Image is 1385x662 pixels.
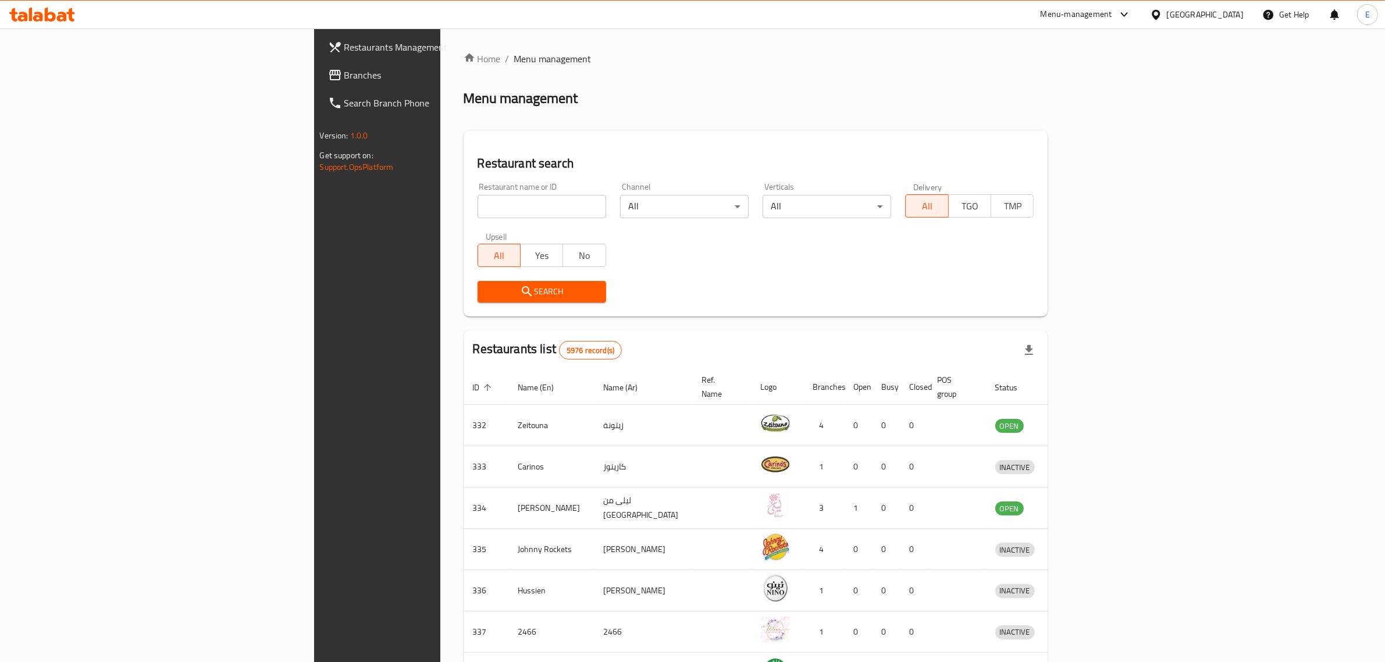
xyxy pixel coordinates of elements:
span: All [910,198,943,215]
label: Upsell [486,232,507,240]
th: Open [845,369,873,405]
td: Zeitouna [509,405,594,446]
img: Johnny Rockets [761,532,790,561]
button: TMP [991,194,1034,218]
td: 0 [900,446,928,487]
th: Branches [804,369,845,405]
img: Carinos [761,450,790,479]
span: Name (Ar) [604,380,653,394]
td: [PERSON_NAME] [509,487,594,529]
td: 0 [873,611,900,653]
button: Search [478,281,606,302]
span: Search Branch Phone [344,96,536,110]
span: All [483,247,516,264]
label: Delivery [913,183,942,191]
td: 0 [873,487,900,529]
span: 1.0.0 [350,128,368,143]
span: Yes [525,247,558,264]
td: Carinos [509,446,594,487]
div: OPEN [995,501,1024,515]
td: ليلى من [GEOGRAPHIC_DATA] [594,487,693,529]
img: 2466 [761,615,790,644]
th: Closed [900,369,928,405]
button: Yes [520,244,563,267]
td: 0 [873,529,900,570]
span: Search [487,284,597,299]
div: [GEOGRAPHIC_DATA] [1167,8,1244,21]
div: All [763,195,891,218]
span: Version: [320,128,348,143]
td: 0 [900,529,928,570]
a: Branches [319,61,546,89]
button: TGO [948,194,991,218]
span: Restaurants Management [344,40,536,54]
td: [PERSON_NAME] [594,570,693,611]
td: 1 [804,446,845,487]
button: No [562,244,606,267]
td: 4 [804,405,845,446]
td: 3 [804,487,845,529]
span: INACTIVE [995,584,1035,597]
td: 0 [845,570,873,611]
span: No [568,247,601,264]
td: 2466 [594,611,693,653]
a: Restaurants Management [319,33,546,61]
td: 0 [900,405,928,446]
td: 0 [900,611,928,653]
button: All [905,194,948,218]
a: Search Branch Phone [319,89,546,117]
td: 0 [845,611,873,653]
h2: Menu management [464,89,578,108]
td: Hussien [509,570,594,611]
div: All [620,195,749,218]
span: 5976 record(s) [560,345,621,356]
span: Status [995,380,1033,394]
td: 0 [845,405,873,446]
a: Support.OpsPlatform [320,159,394,175]
span: INACTIVE [995,461,1035,474]
span: OPEN [995,502,1024,515]
td: 1 [804,570,845,611]
img: Leila Min Lebnan [761,491,790,520]
span: Menu management [514,52,592,66]
img: Hussien [761,574,790,603]
span: Get support on: [320,148,373,163]
h2: Restaurant search [478,155,1034,172]
td: 0 [845,529,873,570]
span: Name (En) [518,380,569,394]
nav: breadcrumb [464,52,1048,66]
span: Branches [344,68,536,82]
td: 0 [900,570,928,611]
div: INACTIVE [995,460,1035,474]
div: INACTIVE [995,543,1035,557]
td: 4 [804,529,845,570]
span: POS group [938,373,972,401]
td: زيتونة [594,405,693,446]
div: Total records count [559,341,622,360]
th: Logo [752,369,804,405]
td: 0 [845,446,873,487]
span: ID [473,380,495,394]
td: 0 [900,487,928,529]
span: Ref. Name [702,373,738,401]
td: كارينوز [594,446,693,487]
button: All [478,244,521,267]
div: INACTIVE [995,584,1035,598]
img: Zeitouna [761,408,790,437]
span: OPEN [995,419,1024,433]
h2: Restaurants list [473,340,622,360]
td: 2466 [509,611,594,653]
span: E [1365,8,1370,21]
td: 0 [873,405,900,446]
th: Busy [873,369,900,405]
td: 0 [873,570,900,611]
td: [PERSON_NAME] [594,529,693,570]
div: Menu-management [1041,8,1112,22]
div: Export file [1015,336,1043,364]
td: Johnny Rockets [509,529,594,570]
td: 1 [845,487,873,529]
span: INACTIVE [995,625,1035,639]
span: TMP [996,198,1029,215]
